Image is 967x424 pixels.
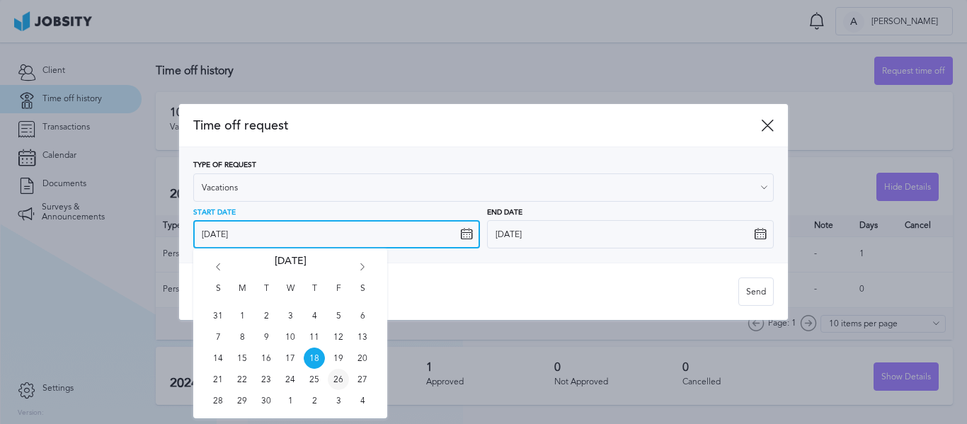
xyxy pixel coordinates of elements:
span: T [256,284,277,305]
span: Wed Sep 17 2025 [280,348,301,369]
span: Wed Sep 24 2025 [280,369,301,390]
span: Sat Sep 27 2025 [352,369,373,390]
span: Thu Sep 11 2025 [304,326,325,348]
span: Sat Sep 20 2025 [352,348,373,369]
span: Tue Sep 30 2025 [256,390,277,411]
span: Tue Sep 09 2025 [256,326,277,348]
span: Sun Sep 21 2025 [207,369,229,390]
span: Wed Sep 03 2025 [280,305,301,326]
span: F [328,284,349,305]
span: W [280,284,301,305]
span: Start Date [193,209,236,217]
span: Fri Sep 26 2025 [328,369,349,390]
span: Mon Sep 22 2025 [231,369,253,390]
span: Sun Sep 14 2025 [207,348,229,369]
span: Tue Sep 02 2025 [256,305,277,326]
span: M [231,284,253,305]
span: Sun Sep 28 2025 [207,390,229,411]
span: Fri Sep 05 2025 [328,305,349,326]
span: T [304,284,325,305]
span: Thu Sep 04 2025 [304,305,325,326]
i: Go back 1 month [212,263,224,276]
span: Time off request [193,118,761,133]
span: Mon Sep 08 2025 [231,326,253,348]
span: Tue Sep 16 2025 [256,348,277,369]
span: S [207,284,229,305]
span: Wed Sep 10 2025 [280,326,301,348]
span: Mon Sep 01 2025 [231,305,253,326]
span: Tue Sep 23 2025 [256,369,277,390]
span: Thu Sep 25 2025 [304,369,325,390]
span: Sat Oct 04 2025 [352,390,373,411]
span: Thu Oct 02 2025 [304,390,325,411]
span: Thu Sep 18 2025 [304,348,325,369]
i: Go forward 1 month [356,263,369,276]
span: [DATE] [275,256,307,284]
span: Sat Sep 13 2025 [352,326,373,348]
span: End Date [487,209,522,217]
span: Sun Aug 31 2025 [207,305,229,326]
span: Mon Sep 29 2025 [231,390,253,411]
span: S [352,284,373,305]
span: Sat Sep 06 2025 [352,305,373,326]
span: Fri Oct 03 2025 [328,390,349,411]
span: Wed Oct 01 2025 [280,390,301,411]
span: Sun Sep 07 2025 [207,326,229,348]
span: Mon Sep 15 2025 [231,348,253,369]
span: Fri Sep 19 2025 [328,348,349,369]
span: Fri Sep 12 2025 [328,326,349,348]
div: Send [739,278,773,306]
button: Send [738,277,774,306]
span: Type of Request [193,161,256,170]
